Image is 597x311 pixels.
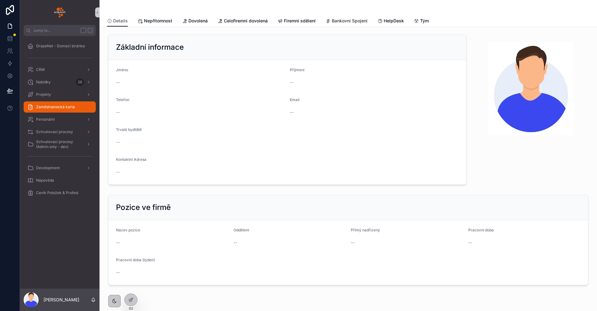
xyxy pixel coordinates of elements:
a: Schvalovací procesy [24,126,96,137]
a: Bankovní Spojení [326,15,368,28]
span: Firemní sdělení [284,18,316,24]
span: K [88,28,93,33]
span: Projekty [36,92,51,97]
h2: Pozice ve firmě [116,202,171,212]
span: Personální [36,117,55,122]
span: Trvalé bydliště [116,127,142,132]
span: Nabídky [36,80,51,85]
span: Oddělení [234,228,249,232]
a: Firemní sdělení [278,15,316,28]
span: Email [290,97,299,102]
span: Celofiremní dovolená [224,18,268,24]
span: HelpDesk [384,18,404,24]
span: Kontaktní Adresa [116,157,146,162]
span: Details [113,18,128,24]
a: GrapeNet - Domací stránka [24,40,96,52]
span: -- [116,169,120,175]
span: -- [290,109,294,115]
span: Ceník Položek & Profesí [36,190,78,195]
a: Celofiremní dovolená [218,15,268,28]
span: -- [351,239,354,246]
span: Dovolená [188,18,208,24]
a: Development [24,162,96,174]
a: Dovolená [182,15,208,28]
a: Details [107,15,128,27]
p: [PERSON_NAME] [44,297,79,303]
a: Schvalovací procesy (Admin only - dev) [24,139,96,150]
span: -- [116,239,120,246]
div: 26 [76,78,84,86]
img: App logo [54,7,65,17]
span: -- [468,239,472,246]
img: ulist-attSBItQ5KJFnkmOB20704-male_avatar.jpg [488,42,574,135]
span: Development [36,165,60,170]
a: HelpDesk [377,15,404,28]
h2: Základní informace [116,42,184,52]
a: Projekty [24,89,96,100]
span: -- [116,79,120,86]
a: Zaměstnanecká karta [24,101,96,113]
span: Jump to... [33,28,78,33]
a: Nápověda [24,175,96,186]
span: Nepřítomnost [144,18,172,24]
span: Telefon [116,97,129,102]
span: -- [290,79,294,86]
span: Pracovní doba (týden) [116,258,155,262]
span: -- [116,109,120,115]
a: Ceník Položek & Profesí [24,187,96,198]
span: Příjmení [290,67,304,72]
a: Tým [414,15,429,28]
span: -- [116,139,120,145]
span: -- [116,269,120,276]
span: Jméno [116,67,128,72]
span: -- [234,239,237,246]
span: Zaměstnanecká karta [36,104,75,109]
a: Personální [24,114,96,125]
span: Schvalovací procesy (Admin only - dev) [36,139,81,149]
span: GrapeNet - Domací stránka [36,44,85,49]
span: Pracovní doba [468,228,494,232]
a: Nabídky26 [24,77,96,88]
a: Nepřítomnost [138,15,172,28]
a: CRM [24,64,96,75]
span: Tým [420,18,429,24]
button: Jump to...K [24,25,96,36]
span: Název pozice [116,228,140,232]
span: Schvalovací procesy [36,129,73,134]
span: CRM [36,67,45,72]
span: Přímý nadřízený [351,228,380,232]
div: scrollable content [20,36,99,207]
span: Bankovní Spojení [332,18,368,24]
span: Nápověda [36,178,54,183]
